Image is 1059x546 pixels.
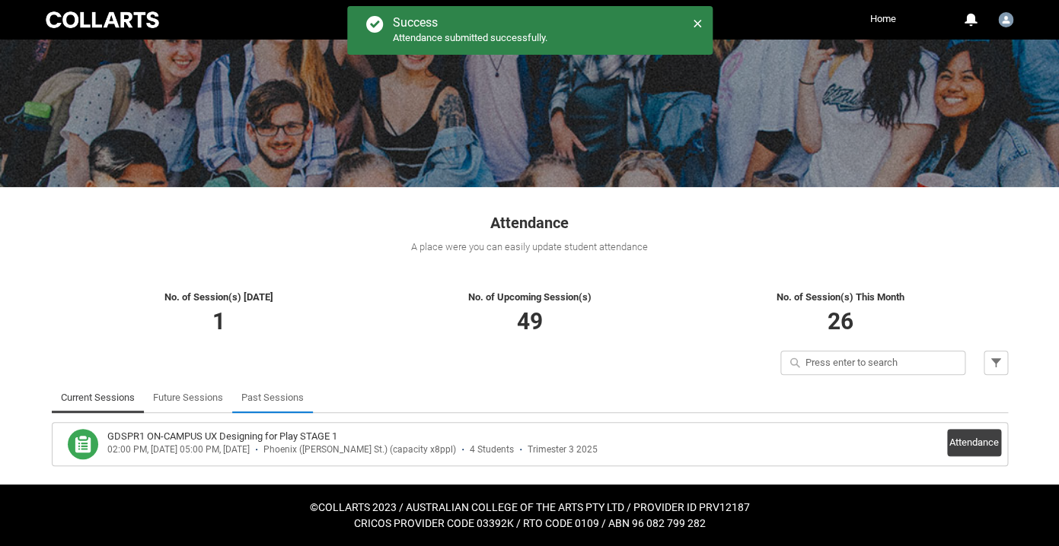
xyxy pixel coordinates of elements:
[780,351,965,375] input: Press enter to search
[490,214,569,232] span: Attendance
[393,32,547,43] span: Attendance submitted successfully.
[470,444,514,456] div: 4 Students
[212,308,225,335] span: 1
[947,429,1001,456] button: Attendance
[984,351,1008,375] button: Filter
[232,383,313,413] li: Past Sessions
[61,383,135,413] a: Current Sessions
[777,291,904,303] span: No. of Session(s) This Month
[998,12,1013,27] img: Mark.Egan
[144,383,232,413] li: Future Sessions
[52,383,144,413] li: Current Sessions
[52,240,1008,255] div: A place were you can easily update student attendance
[107,444,250,456] div: 02:00 PM, [DATE] 05:00 PM, [DATE]
[517,308,543,335] span: 49
[468,291,592,303] span: No. of Upcoming Session(s)
[994,6,1017,30] button: User Profile Mark.Egan
[393,15,547,30] div: Success
[107,429,337,444] h3: GDSPR1 ON-CAMPUS UX Designing for Play STAGE 1
[241,383,304,413] a: Past Sessions
[828,308,853,335] span: 26
[153,383,223,413] a: Future Sessions
[263,444,456,456] div: Phoenix ([PERSON_NAME] St.) (capacity x8ppl)
[866,8,900,30] a: Home
[528,444,598,456] div: Trimester 3 2025
[164,291,273,303] span: No. of Session(s) [DATE]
